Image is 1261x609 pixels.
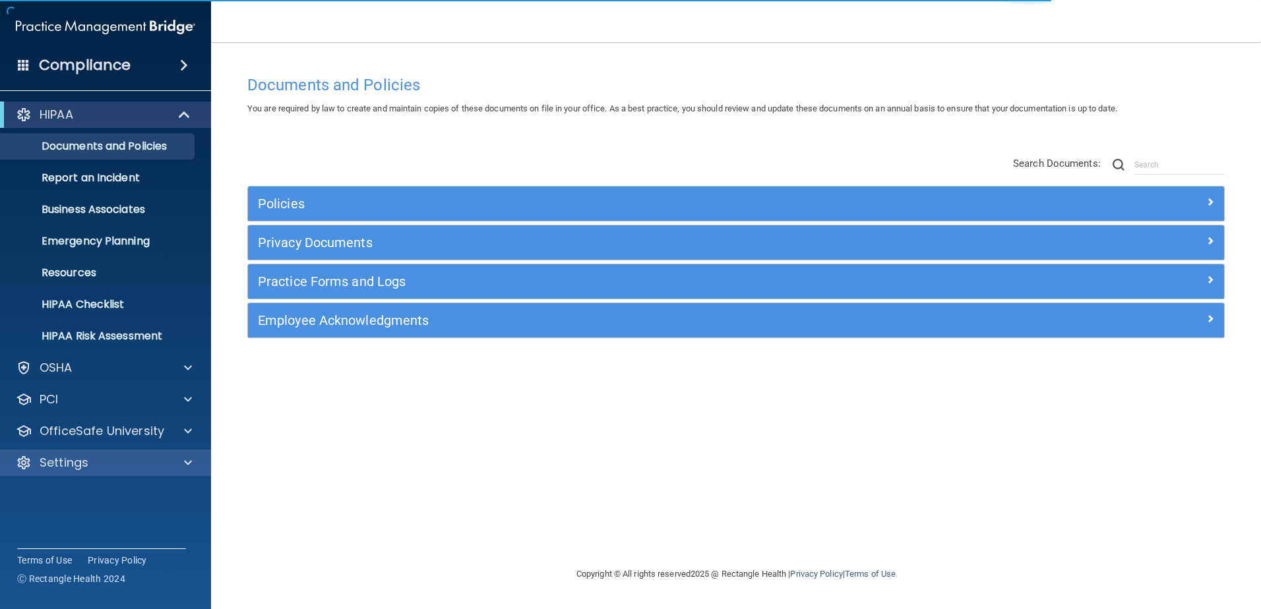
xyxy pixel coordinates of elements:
p: Resources [9,266,189,279]
h5: Employee Acknowledgments [258,313,970,328]
h5: Policies [258,196,970,211]
p: PCI [40,391,58,407]
p: HIPAA Risk Assessment [9,330,189,343]
h5: Privacy Documents [258,235,970,250]
p: Documents and Policies [9,140,189,153]
a: HIPAA [16,107,191,123]
p: Business Associates [9,203,189,216]
input: Search [1134,155,1225,175]
p: HIPAA [40,107,73,123]
img: ic-search.3b580494.png [1113,159,1124,171]
p: Report an Incident [9,171,189,185]
a: Employee Acknowledgments [258,310,1214,331]
a: Settings [16,455,192,471]
h5: Practice Forms and Logs [258,274,970,289]
a: Privacy Policy [88,554,147,567]
span: Search Documents: [1013,158,1101,169]
p: Emergency Planning [9,235,189,248]
a: OSHA [16,360,192,376]
img: PMB logo [16,14,195,40]
p: OfficeSafe University [40,423,164,439]
p: HIPAA Checklist [9,298,189,311]
a: Privacy Documents [258,232,1214,253]
a: Practice Forms and Logs [258,271,1214,292]
div: Copyright © All rights reserved 2025 @ Rectangle Health | | [495,553,977,595]
span: Ⓒ Rectangle Health 2024 [17,572,125,585]
span: You are required by law to create and maintain copies of these documents on file in your office. ... [247,103,1117,113]
p: Settings [40,455,88,471]
a: Policies [258,193,1214,214]
p: OSHA [40,360,73,376]
a: Privacy Policy [790,569,842,579]
a: PCI [16,391,192,407]
a: Terms of Use [17,554,72,567]
a: Terms of Use [845,569,896,579]
h4: Documents and Policies [247,76,1225,94]
a: OfficeSafe University [16,423,192,439]
h4: Compliance [39,56,131,74]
